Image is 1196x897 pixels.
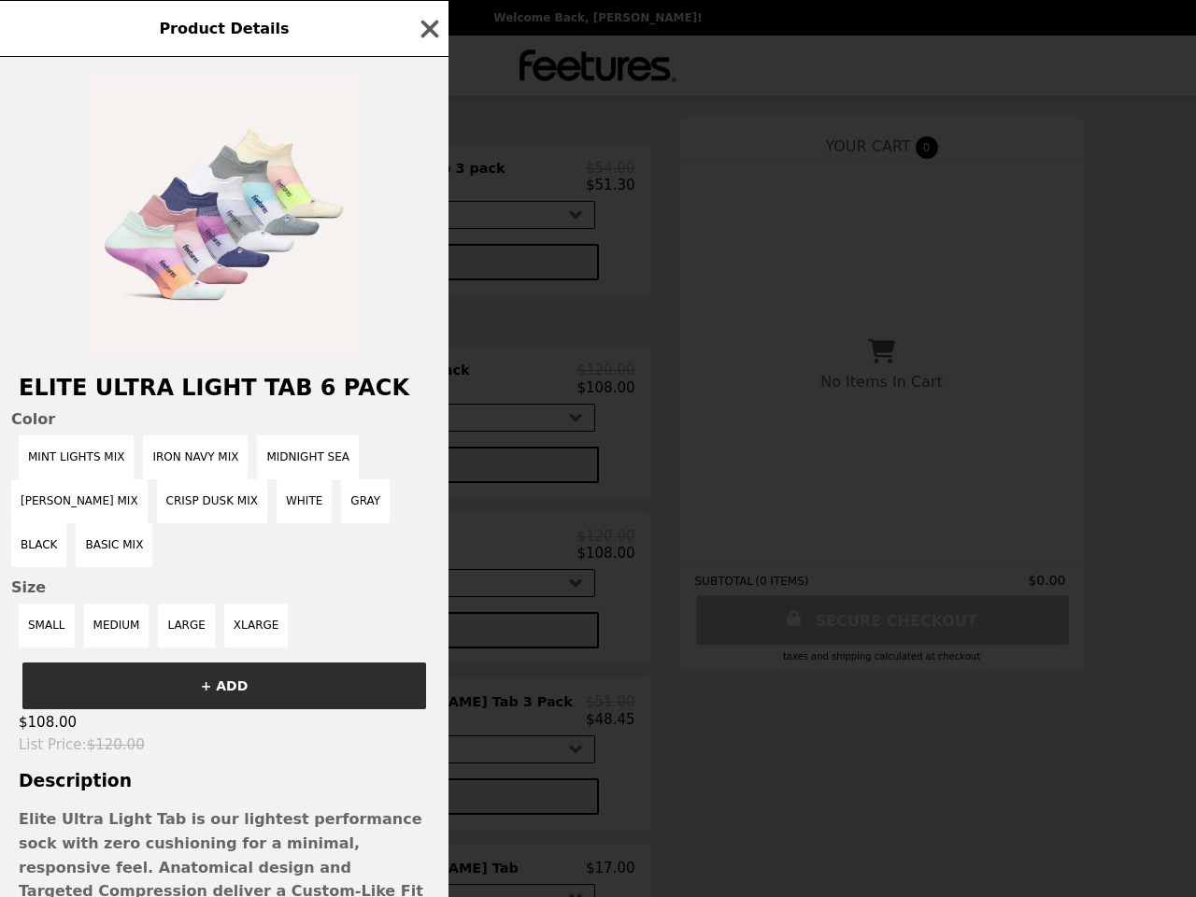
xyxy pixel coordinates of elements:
[84,76,364,356] img: Mint Lights Mix / SMALL
[19,604,75,648] button: SMALL
[277,479,332,523] button: White
[11,479,148,523] button: [PERSON_NAME] Mix
[11,578,437,596] span: Size
[157,479,267,523] button: Crisp Dusk Mix
[257,435,359,479] button: Midnight Sea
[159,20,289,37] span: Product Details
[87,736,145,753] span: $120.00
[143,435,248,479] button: Iron Navy Mix
[11,410,437,428] span: Color
[19,435,134,479] button: Mint Lights Mix
[341,479,390,523] button: Gray
[22,662,426,709] button: + ADD
[76,523,152,567] button: Basic Mix
[11,523,66,567] button: Black
[224,604,289,648] button: XLARGE
[84,604,149,648] button: MEDIUM
[158,604,214,648] button: LARGE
